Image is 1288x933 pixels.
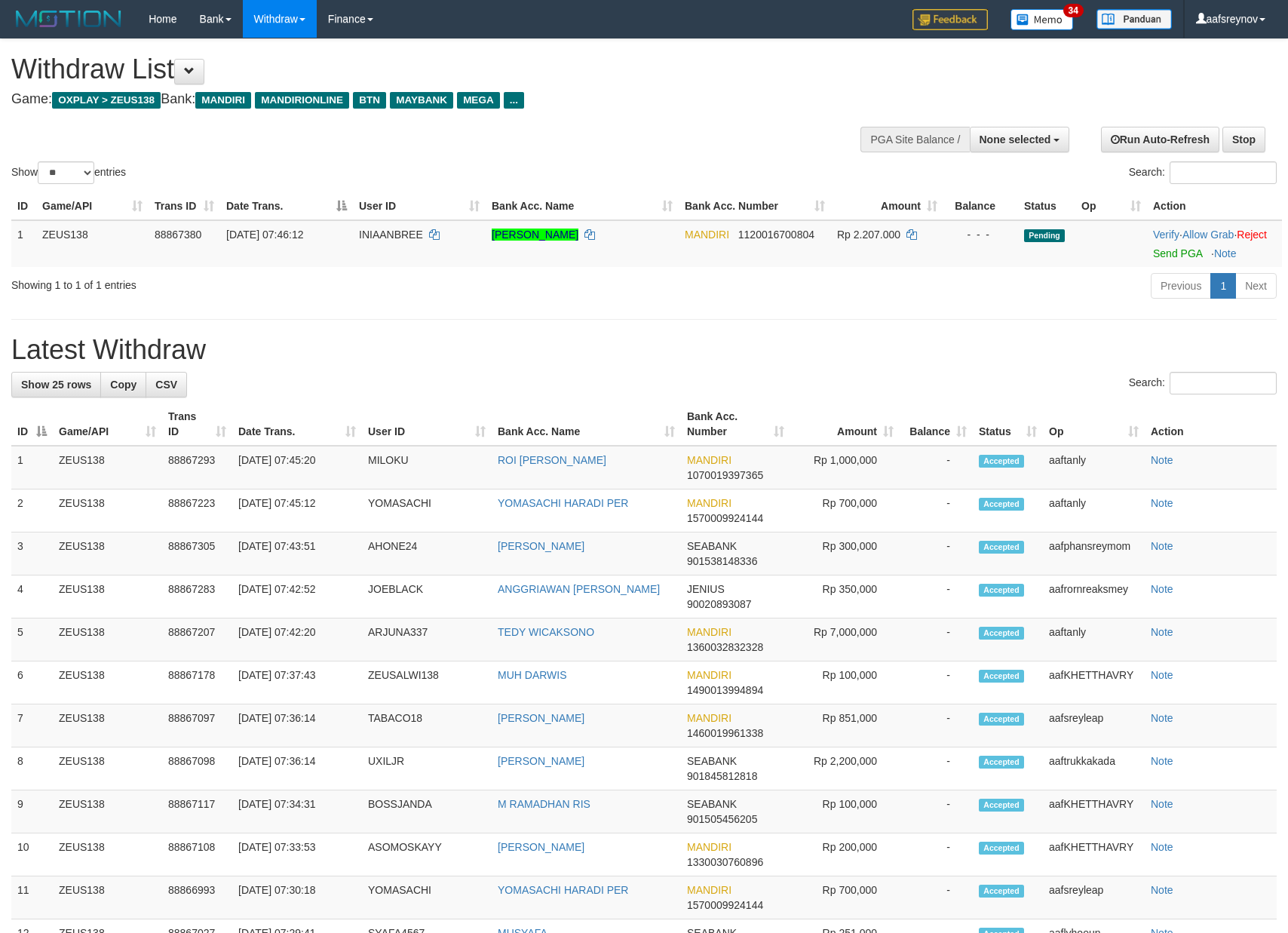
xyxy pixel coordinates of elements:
[232,403,362,446] th: Date Trans.: activate to sort column ascending
[1024,229,1065,242] span: Pending
[232,704,362,747] td: [DATE] 07:36:14
[362,575,492,618] td: JOEBLACK
[900,490,973,532] td: -
[790,532,900,575] td: Rp 300,000
[681,403,790,446] th: Bank Acc. Number: activate to sort column ascending
[1153,247,1202,259] a: Send PGA
[11,747,53,790] td: 8
[900,876,973,919] td: -
[162,403,232,446] th: Trans ID: activate to sort column ascending
[353,192,486,220] th: User ID: activate to sort column ascending
[11,661,53,704] td: 6
[492,403,681,446] th: Bank Acc. Name: activate to sort column ascending
[11,575,53,618] td: 4
[687,755,737,767] span: SEABANK
[900,747,973,790] td: -
[1043,747,1145,790] td: aaftrukkakada
[1043,833,1145,876] td: aafKHETTHAVRY
[1010,9,1074,30] img: Button%20Memo.svg
[790,747,900,790] td: Rp 2,200,000
[790,403,900,446] th: Amount: activate to sort column ascending
[53,618,162,661] td: ZEUS138
[979,885,1024,898] span: Accepted
[11,92,844,107] h4: Game: Bank:
[155,229,201,241] span: 88867380
[162,704,232,747] td: 88867097
[162,575,232,618] td: 88867283
[1151,454,1173,466] a: Note
[979,455,1024,468] span: Accepted
[255,92,349,109] span: MANDIRIONLINE
[362,490,492,532] td: YOMASACHI
[979,713,1024,726] span: Accepted
[790,575,900,618] td: Rp 350,000
[900,790,973,833] td: -
[1043,446,1145,490] td: aaftanly
[687,555,757,567] span: Copy 901538148336 to clipboard
[53,876,162,919] td: ZEUS138
[353,92,386,109] span: BTN
[687,497,731,509] span: MANDIRI
[498,540,584,552] a: [PERSON_NAME]
[979,498,1024,511] span: Accepted
[232,618,362,661] td: [DATE] 07:42:20
[362,661,492,704] td: ZEUSALWI138
[362,618,492,661] td: ARJUNA337
[36,192,149,220] th: Game/API: activate to sort column ascending
[362,833,492,876] td: ASOMOSKAYY
[1063,4,1084,17] span: 34
[232,532,362,575] td: [DATE] 07:43:51
[498,798,590,810] a: M RAMADHAN RIS
[162,490,232,532] td: 88867223
[232,747,362,790] td: [DATE] 07:36:14
[900,661,973,704] td: -
[504,92,524,109] span: ...
[53,446,162,490] td: ZEUS138
[943,192,1018,220] th: Balance
[1129,372,1277,394] label: Search:
[362,747,492,790] td: UXILJR
[390,92,453,109] span: MAYBANK
[226,229,303,241] span: [DATE] 07:46:12
[1210,273,1236,299] a: 1
[1043,661,1145,704] td: aafKHETTHAVRY
[687,712,731,724] span: MANDIRI
[900,833,973,876] td: -
[155,379,177,391] span: CSV
[220,192,353,220] th: Date Trans.: activate to sort column descending
[1151,583,1173,595] a: Note
[1043,403,1145,446] th: Op: activate to sort column ascending
[232,876,362,919] td: [DATE] 07:30:18
[11,490,53,532] td: 2
[687,512,763,524] span: Copy 1570009924144 to clipboard
[195,92,251,109] span: MANDIRI
[21,379,91,391] span: Show 25 rows
[687,469,763,481] span: Copy 1070019397365 to clipboard
[1235,273,1277,299] a: Next
[973,403,1043,446] th: Status: activate to sort column ascending
[687,813,757,825] span: Copy 901505456205 to clipboard
[1170,161,1277,184] input: Search:
[1214,247,1237,259] a: Note
[1043,704,1145,747] td: aafsreyleap
[900,446,973,490] td: -
[11,618,53,661] td: 5
[1153,229,1179,241] a: Verify
[457,92,500,109] span: MEGA
[687,684,763,696] span: Copy 1490013994894 to clipboard
[53,403,162,446] th: Game/API: activate to sort column ascending
[232,575,362,618] td: [DATE] 07:42:52
[11,876,53,919] td: 11
[498,755,584,767] a: [PERSON_NAME]
[362,876,492,919] td: YOMASACHI
[232,833,362,876] td: [DATE] 07:33:53
[36,220,149,267] td: ZEUS138
[1129,161,1277,184] label: Search:
[498,841,584,853] a: [PERSON_NAME]
[790,790,900,833] td: Rp 100,000
[1151,497,1173,509] a: Note
[979,842,1024,855] span: Accepted
[362,403,492,446] th: User ID: activate to sort column ascending
[11,403,53,446] th: ID: activate to sort column descending
[498,583,660,595] a: ANGGRIAWAN [PERSON_NAME]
